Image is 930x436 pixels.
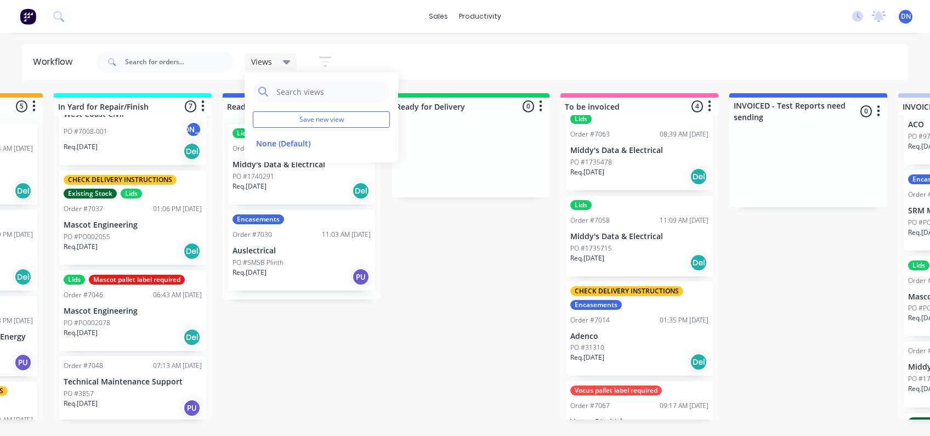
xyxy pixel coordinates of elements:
p: PO #PO002078 [64,318,110,328]
p: Req. [DATE] [64,242,98,252]
div: Del [690,168,707,185]
div: productivity [453,8,507,25]
div: 11:09 AM [DATE] [660,216,708,225]
input: Search views [275,81,384,103]
div: 01:06 PM [DATE] [153,204,202,214]
div: LidsOrder #706608:38 AM [DATE]Middy's Data & ElectricalPO #1740291Req.[DATE]Del [228,124,375,205]
div: [PERSON_NAME] [185,121,202,138]
p: Vocus Pty Ltd [570,417,708,427]
span: Views [251,56,272,67]
div: Lids [570,200,592,210]
div: Del [14,268,32,286]
div: Del [690,353,707,371]
p: Mascot Engineering [64,307,202,316]
p: PO #1735478 [570,157,612,167]
p: Req. [DATE] [64,142,98,152]
p: Middy's Data & Electrical [570,232,708,241]
div: Lids [570,114,592,124]
div: CHECK DELIVERY INSTRUCTIONSEncasementsOrder #701401:35 PM [DATE]AdencoPO #31310Req.[DATE]Del [566,282,713,376]
div: PU [183,399,201,417]
div: Order #7067 [570,401,610,411]
div: EncasementsOrder #703011:03 AM [DATE]AuslectricalPO #SMSB PlinthReq.[DATE]PU [228,210,375,291]
div: 09:17 AM [DATE] [660,401,708,411]
div: Order #7063 [570,129,610,139]
div: CHECK DELIVERY INSTRUCTIONSExisting StockLidsOrder #703701:06 PM [DATE]Mascot EngineeringPO #PO00... [59,171,206,265]
div: Del [690,254,707,271]
div: 01:35 PM [DATE] [660,315,708,325]
div: Order #7030 [232,230,272,240]
p: Middy's Data & Electrical [570,146,708,155]
img: Factory [20,8,36,25]
div: Del [183,143,201,160]
div: PU [14,354,32,371]
div: 11:03 AM [DATE] [322,230,371,240]
p: PO #1740291 [232,172,274,182]
div: Workflow [33,55,78,69]
div: Mascot pallet label required [89,275,185,285]
div: 07:13 AM [DATE] [153,361,202,371]
div: 08:39 AM [DATE] [660,129,708,139]
p: Adenco [570,332,708,341]
div: Order #704807:13 AM [DATE]Technical Maintenance SupportPO #3857Req.[DATE]PU [59,356,206,422]
div: Vocus pallet label required [570,386,662,395]
p: Req. [DATE] [570,353,604,363]
div: Lids [64,275,85,285]
div: CHECK DELIVERY INSTRUCTIONS [570,286,683,296]
div: Existing Stock [64,189,117,199]
p: Auslectrical [232,246,371,256]
p: PO #3857 [64,389,94,399]
p: Technical Maintenance Support [64,377,202,387]
p: PO #1735715 [570,244,612,253]
span: DN [901,12,911,21]
div: Encasements [570,300,622,310]
p: Req. [DATE] [64,328,98,338]
div: Del [183,242,201,260]
p: Req. [DATE] [570,167,604,177]
div: Order #7066 [232,144,272,154]
input: Search for orders... [125,51,234,73]
div: Order #7046 [64,290,103,300]
button: Save new view [253,111,390,128]
div: Del [183,329,201,346]
div: LidsOrder #705811:09 AM [DATE]Middy's Data & ElectricalPO #1735715Req.[DATE]Del [566,196,713,276]
div: PU [352,268,370,286]
div: Encasements [232,214,284,224]
p: Req. [DATE] [570,253,604,263]
div: Order #7048 [64,361,103,371]
div: Lids [121,189,142,199]
p: Req. [DATE] [64,399,98,409]
p: PO #PO002055 [64,232,110,242]
div: Lids [908,261,929,270]
div: sales [423,8,453,25]
div: 06:43 AM [DATE] [153,290,202,300]
div: CHECK DELIVERY INSTRUCTIONS [64,175,177,185]
div: Order #7037 [64,204,103,214]
div: LidsOrder #706308:39 AM [DATE]Middy's Data & ElectricalPO #1735478Req.[DATE]Del [566,110,713,190]
div: Lids [232,128,254,138]
p: Req. [DATE] [232,182,266,191]
p: Mascot Engineering [64,220,202,230]
p: PO #SMSB Plinth [232,258,283,268]
div: Del [14,182,32,200]
p: PO #31310 [570,343,604,353]
button: None (Default) [253,137,370,150]
div: Order #7014 [570,315,610,325]
p: PO #7008-001 [64,127,107,137]
div: LidsMascot pallet label requiredOrder #704606:43 AM [DATE]Mascot EngineeringPO #PO002078Req.[DATE... [59,270,206,351]
p: Req. [DATE] [232,268,266,278]
div: Del [352,182,370,200]
div: West Coast CivilPO #7008-001[PERSON_NAME]Req.[DATE]Del [59,73,206,165]
p: Middy's Data & Electrical [232,160,371,169]
div: Order #7058 [570,216,610,225]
